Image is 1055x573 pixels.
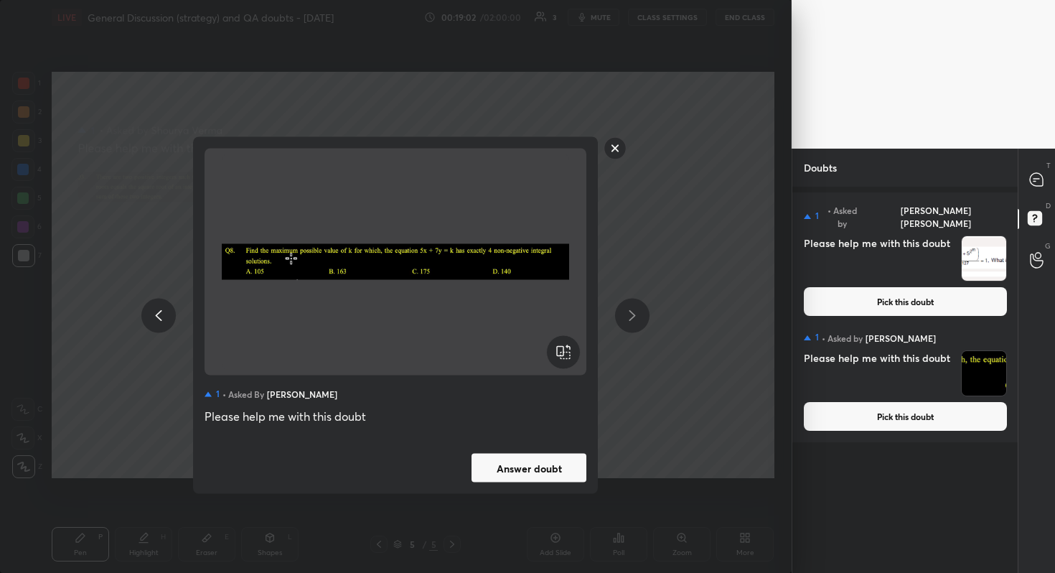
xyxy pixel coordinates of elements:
h5: • Asked by [822,332,863,345]
h5: 1 [216,388,220,399]
button: Pick this doubt [804,402,1007,431]
img: 1756878645XXCJ5Z.png [222,154,569,370]
div: grid [792,187,1018,573]
p: Doubts [792,149,848,187]
h5: [PERSON_NAME] [PERSON_NAME] [865,204,1006,230]
h4: Please help me with this doubt [804,236,955,281]
button: Pick this doubt [804,287,1007,316]
img: 1756878651LD4JN1.png [962,236,1006,281]
h5: 1 [815,210,819,222]
h5: • Asked by [222,387,264,402]
p: D [1046,200,1051,211]
p: T [1046,160,1051,171]
button: Answer doubt [472,454,586,483]
h4: Please help me with this doubt [804,350,955,396]
div: Please help me with this doubt [205,408,586,425]
p: G [1045,241,1051,251]
img: 1756878645XXCJ5Z.png [962,351,1006,396]
h5: [PERSON_NAME] [866,332,936,345]
h5: 1 [815,332,819,343]
h5: [PERSON_NAME] [267,387,337,402]
h5: • Asked by [822,204,863,230]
